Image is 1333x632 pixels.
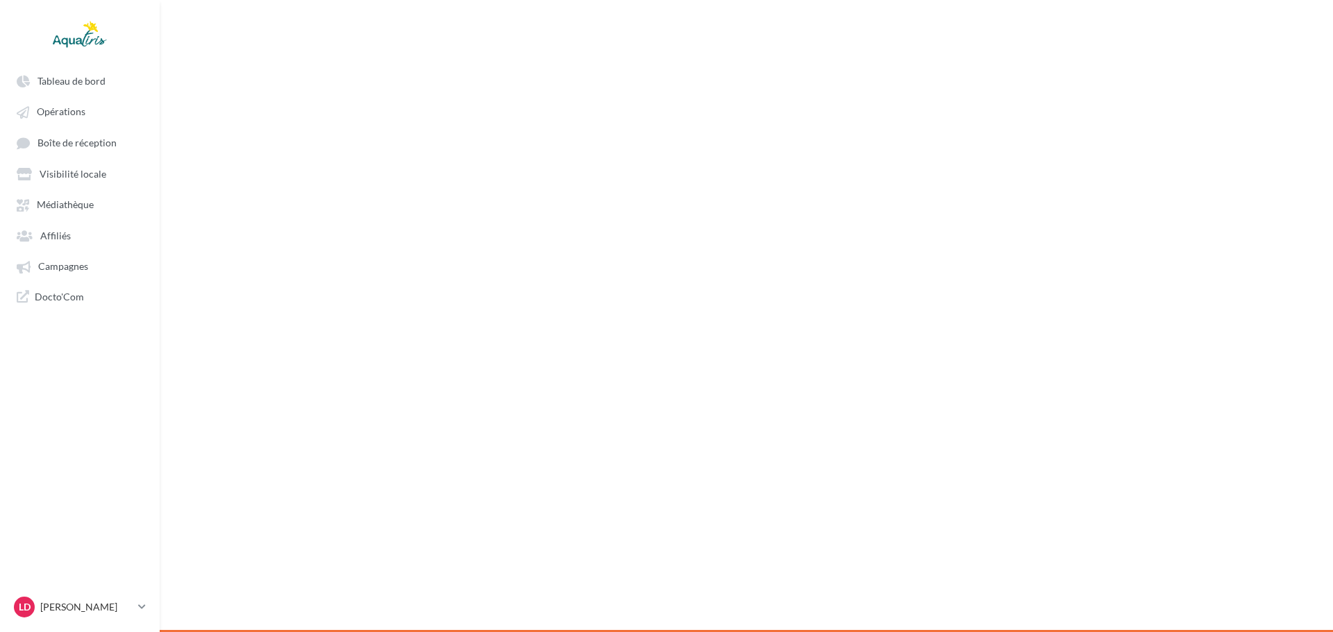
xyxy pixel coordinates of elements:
[38,261,88,273] span: Campagnes
[37,199,94,211] span: Médiathèque
[40,230,71,241] span: Affiliés
[40,600,133,614] p: [PERSON_NAME]
[37,137,117,148] span: Boîte de réception
[11,594,149,620] a: LD [PERSON_NAME]
[35,290,84,303] span: Docto'Com
[8,284,151,309] a: Docto'Com
[8,68,151,93] a: Tableau de bord
[8,191,151,216] a: Médiathèque
[8,223,151,248] a: Affiliés
[8,161,151,186] a: Visibilité locale
[19,600,31,614] span: LD
[8,130,151,155] a: Boîte de réception
[8,253,151,278] a: Campagnes
[40,168,106,180] span: Visibilité locale
[8,99,151,123] a: Opérations
[37,75,106,87] span: Tableau de bord
[37,106,85,118] span: Opérations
